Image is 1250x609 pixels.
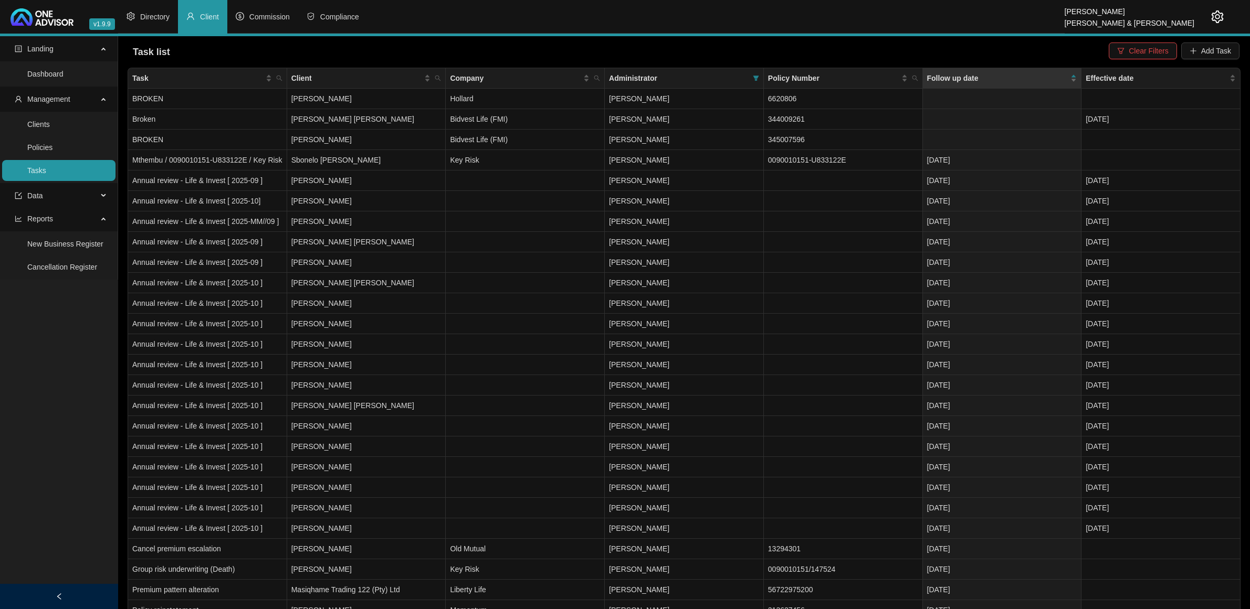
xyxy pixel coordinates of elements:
td: [DATE] [1081,518,1241,539]
td: [DATE] [923,314,1082,334]
td: Annual review - Life & Invest [ 2025-09 ] [128,232,287,252]
td: [DATE] [1081,293,1241,314]
td: Annual review - Life & Invest [ 2025-10 ] [128,396,287,416]
td: [DATE] [923,293,1082,314]
th: Task [128,68,287,89]
td: [DATE] [923,559,1082,580]
span: [PERSON_NAME] [609,238,669,246]
span: [PERSON_NAME] [609,279,669,287]
a: Clients [27,120,50,129]
td: [DATE] [923,232,1082,252]
span: Data [27,191,43,200]
td: [DATE] [1081,375,1241,396]
span: [PERSON_NAME] [609,504,669,512]
button: Add Task [1181,42,1240,59]
td: [DATE] [1081,252,1241,273]
span: [PERSON_NAME] [609,176,669,185]
span: user [15,95,22,103]
td: [PERSON_NAME] [287,314,446,334]
td: [PERSON_NAME] [287,436,446,457]
td: Mthembu / 0090010151-U833122E / Key Risk [128,150,287,170]
span: search [912,75,918,81]
th: Client [287,68,446,89]
span: [PERSON_NAME] [609,401,669,410]
td: Bidvest Life (FMI) [446,130,605,150]
td: [PERSON_NAME] [287,130,446,150]
span: [PERSON_NAME] [609,585,669,594]
div: [PERSON_NAME] [1065,3,1194,14]
th: Policy Number [764,68,923,89]
td: [PERSON_NAME] [287,539,446,559]
span: Management [27,95,70,103]
td: Annual review - Life & Invest [ 2025-09 ] [128,252,287,273]
span: Clear Filters [1129,45,1168,57]
span: filter [753,75,759,81]
td: 13294301 [764,539,923,559]
th: Effective date [1081,68,1241,89]
td: [PERSON_NAME] [PERSON_NAME] [287,396,446,416]
span: Compliance [320,13,359,21]
td: [DATE] [923,211,1082,232]
th: Company [446,68,605,89]
span: Company [450,72,581,84]
td: [DATE] [1081,109,1241,130]
span: Policy Number [768,72,899,84]
td: [DATE] [1081,211,1241,232]
td: [DATE] [923,396,1082,416]
td: Masiqhame Trading 122 (Pty) Ltd [287,580,446,600]
td: [PERSON_NAME] [287,211,446,232]
span: filter [1117,47,1125,55]
span: [PERSON_NAME] [609,319,669,328]
td: [DATE] [1081,436,1241,457]
td: [DATE] [1081,273,1241,293]
td: [DATE] [1081,355,1241,375]
td: [DATE] [1081,396,1241,416]
td: Group risk underwriting (Death) [128,559,287,580]
span: [PERSON_NAME] [609,544,669,553]
td: Broken [128,109,287,130]
span: [PERSON_NAME] [609,442,669,451]
span: dollar [236,12,244,20]
td: 0090010151/147524 [764,559,923,580]
td: [PERSON_NAME] [287,477,446,498]
span: search [435,75,441,81]
td: [DATE] [923,580,1082,600]
td: [DATE] [1081,457,1241,477]
td: [DATE] [923,498,1082,518]
td: [PERSON_NAME] [287,457,446,477]
span: left [56,593,63,600]
td: Bidvest Life (FMI) [446,109,605,130]
span: search [592,70,602,86]
td: 56722975200 [764,580,923,600]
td: Liberty Life [446,580,605,600]
td: [DATE] [1081,170,1241,191]
td: Cancel premium escalation [128,539,287,559]
span: filter [751,70,761,86]
td: [DATE] [923,518,1082,539]
span: Reports [27,215,53,223]
span: [PERSON_NAME] [609,217,669,226]
td: Annual review - Life & Invest [ 2025-10 ] [128,498,287,518]
span: [PERSON_NAME] [609,156,669,164]
td: [DATE] [923,252,1082,273]
span: search [594,75,600,81]
td: [PERSON_NAME] [PERSON_NAME] [287,232,446,252]
span: Landing [27,45,54,53]
a: Cancellation Register [27,263,97,271]
td: BROKEN [128,130,287,150]
td: Annual review - Life & Invest [ 2025-10 ] [128,416,287,436]
td: [PERSON_NAME] [287,375,446,396]
td: Annual review - Life & Invest [ 2025-10 ] [128,457,287,477]
span: search [433,70,443,86]
img: 2df55531c6924b55f21c4cf5d4484680-logo-light.svg [10,8,73,26]
td: [DATE] [1081,191,1241,211]
td: Annual review - Life & Invest [ 2025-10 ] [128,293,287,314]
span: [PERSON_NAME] [609,197,669,205]
td: Annual review - Life & Invest [ 2025-10] [128,191,287,211]
td: Annual review - Life & Invest [ 2025-10 ] [128,355,287,375]
td: Key Risk [446,150,605,170]
td: [DATE] [923,457,1082,477]
span: Follow up date [927,72,1069,84]
span: search [274,70,285,86]
td: [PERSON_NAME] [PERSON_NAME] [287,273,446,293]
